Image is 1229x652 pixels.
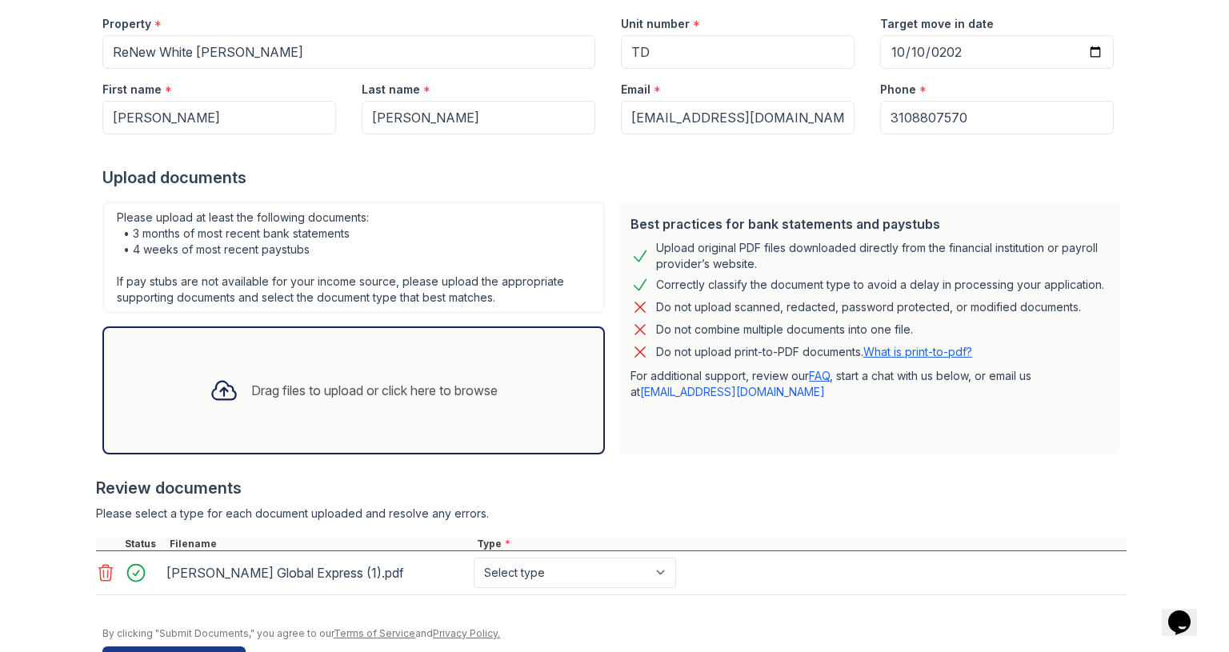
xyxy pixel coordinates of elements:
p: Do not upload print-to-PDF documents. [656,344,972,360]
div: Status [122,538,166,550]
div: Type [474,538,1127,550]
div: [PERSON_NAME] Global Express (1).pdf [166,560,467,586]
div: Please upload at least the following documents: • 3 months of most recent bank statements • 4 wee... [102,202,605,314]
div: Best practices for bank statements and paystubs [631,214,1107,234]
p: For additional support, review our , start a chat with us below, or email us at [631,368,1107,400]
div: By clicking "Submit Documents," you agree to our and [102,627,1127,640]
div: Correctly classify the document type to avoid a delay in processing your application. [656,275,1104,294]
div: Do not combine multiple documents into one file. [656,320,913,339]
label: Last name [362,82,420,98]
div: Please select a type for each document uploaded and resolve any errors. [96,506,1127,522]
label: Property [102,16,151,32]
div: Upload documents [102,166,1127,189]
a: FAQ [809,369,830,382]
a: Terms of Service [334,627,415,639]
label: First name [102,82,162,98]
iframe: chat widget [1162,588,1213,636]
a: [EMAIL_ADDRESS][DOMAIN_NAME] [640,385,825,398]
label: Phone [880,82,916,98]
a: Privacy Policy. [433,627,500,639]
div: Upload original PDF files downloaded directly from the financial institution or payroll provider’... [656,240,1107,272]
label: Email [621,82,651,98]
div: Drag files to upload or click here to browse [251,381,498,400]
label: Unit number [621,16,690,32]
div: Filename [166,538,474,550]
label: Target move in date [880,16,994,32]
div: Review documents [96,477,1127,499]
a: What is print-to-pdf? [863,345,972,358]
div: Do not upload scanned, redacted, password protected, or modified documents. [656,298,1081,317]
